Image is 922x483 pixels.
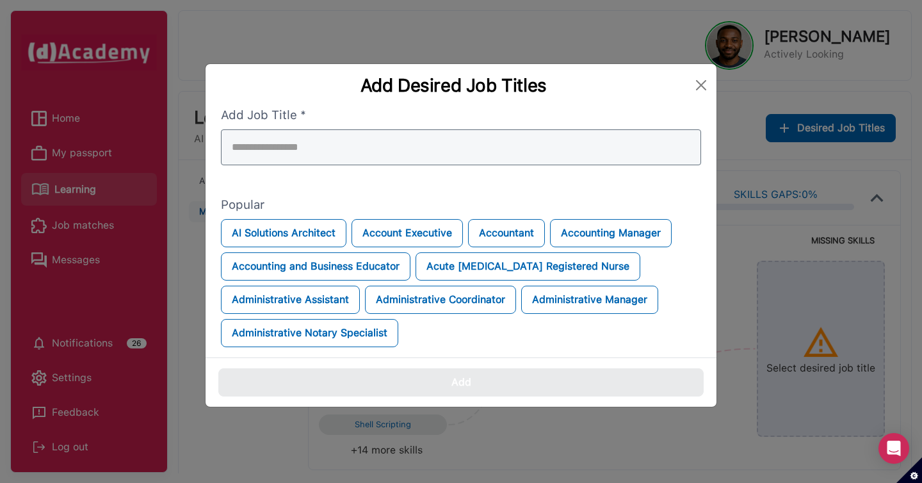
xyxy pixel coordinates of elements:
[365,286,516,314] button: Administrative Coordinator
[221,252,410,281] button: Accounting and Business Educator
[468,219,545,247] button: Accountant
[221,219,346,247] button: AI Solutions Architect
[221,286,360,314] button: Administrative Assistant
[691,75,711,95] button: Close
[896,457,922,483] button: Set cookie preferences
[878,433,909,464] div: Open Intercom Messenger
[221,196,701,214] label: Popular
[451,373,471,391] div: Add
[352,219,463,247] button: Account Executive
[221,319,398,347] button: Administrative Notary Specialist
[221,106,701,124] label: Add Job Title *
[218,368,704,397] button: Add
[416,252,640,281] button: Acute [MEDICAL_DATA] Registered Nurse
[216,74,691,96] div: Add Desired Job Titles
[521,286,658,314] button: Administrative Manager
[550,219,672,247] button: Accounting Manager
